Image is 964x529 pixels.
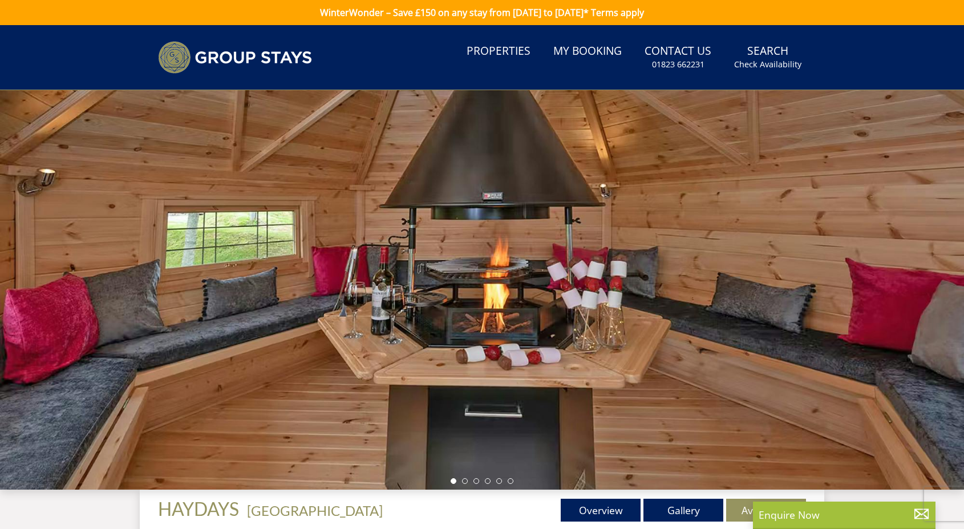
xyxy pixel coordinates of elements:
[730,39,806,76] a: SearchCheck Availability
[734,59,801,70] small: Check Availability
[158,498,242,520] a: HAYDAYS
[242,502,383,519] span: -
[462,39,535,64] a: Properties
[549,39,626,64] a: My Booking
[158,41,312,74] img: Group Stays
[726,499,806,522] a: Availability
[158,498,239,520] span: HAYDAYS
[247,502,383,519] a: [GEOGRAPHIC_DATA]
[640,39,716,76] a: Contact Us01823 662231
[759,507,930,522] p: Enquire Now
[561,499,641,522] a: Overview
[643,499,723,522] a: Gallery
[652,59,704,70] small: 01823 662231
